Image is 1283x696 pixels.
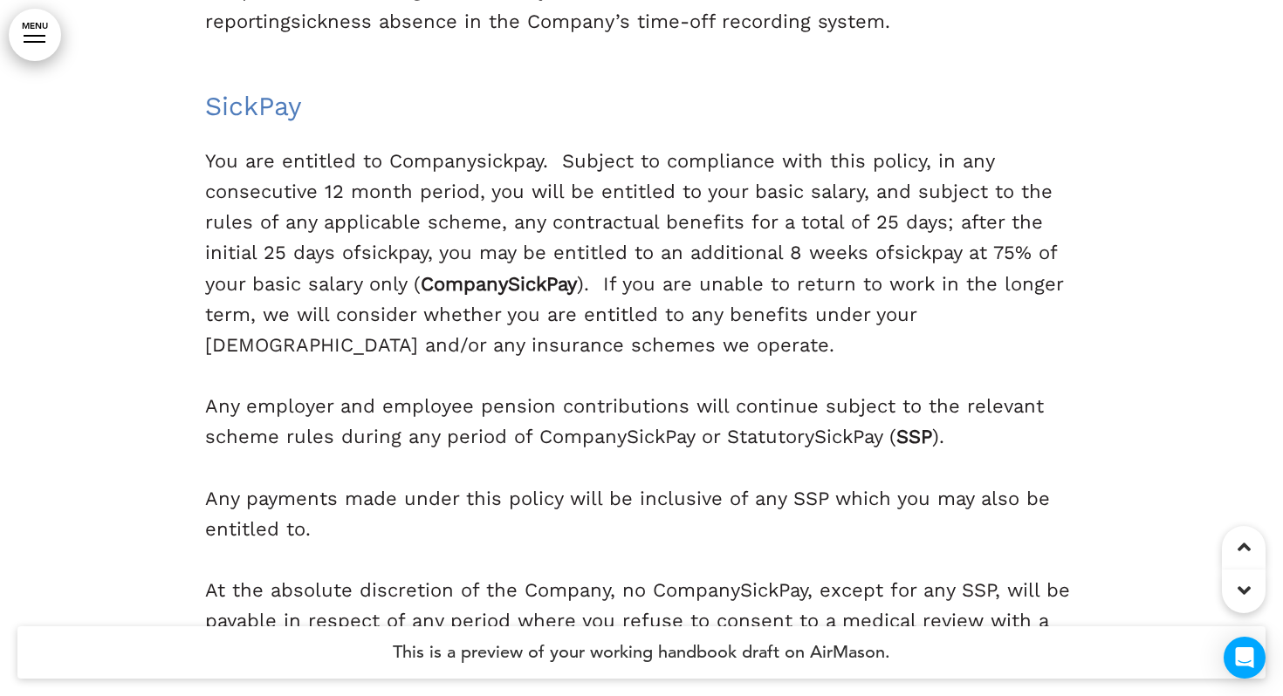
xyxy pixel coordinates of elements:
[477,150,513,172] span: sick
[205,575,1078,667] p: At the absolute discretion of the Company, no Company Pay, except for any SSP, will be payable in...
[291,10,327,32] span: sick
[627,426,665,447] span: Sick
[17,626,1266,679] h4: This is a preview of your working handbook draft on AirMason.
[205,391,1078,452] p: Any employer and employee pension contributions will continue subject to the relevant scheme rule...
[740,579,779,601] span: Sick
[421,273,577,295] strong: Company Pay
[205,67,1078,119] h6: Pay
[814,426,853,447] span: Sick
[1224,637,1266,679] div: Open Intercom Messenger
[896,426,932,447] strong: SSP
[205,483,1078,544] p: Any payments made under this policy will be inclusive of any SSP which you may also be entitled to.
[205,91,258,121] span: Sick
[361,242,398,263] span: sick
[895,242,931,263] span: sick
[508,273,546,295] span: Sick
[9,9,61,61] a: MENU
[205,146,1078,360] p: You are entitled to Company pay. Subject to compliance with this policy, in any consecutive 12 mo...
